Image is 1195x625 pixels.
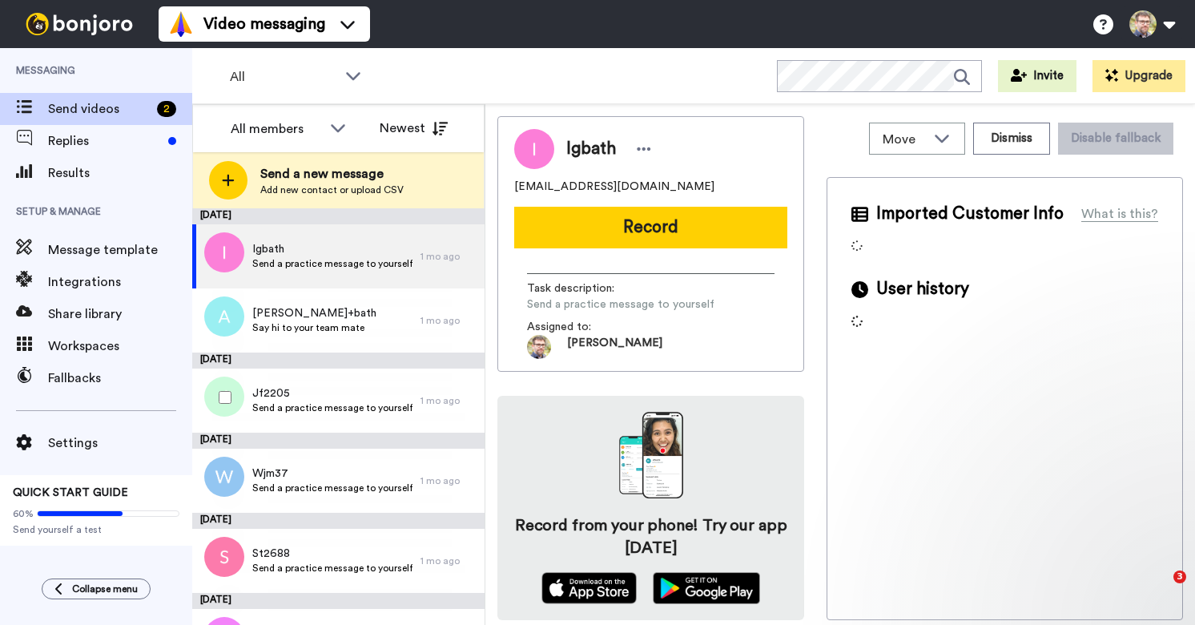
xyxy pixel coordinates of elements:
span: [EMAIL_ADDRESS][DOMAIN_NAME] [514,179,714,195]
span: Collapse menu [72,583,138,595]
div: [DATE] [192,593,485,609]
div: [DATE] [192,353,485,369]
span: Replies [48,131,162,151]
img: w.png [204,457,244,497]
span: Send yourself a test [13,523,179,536]
span: Task description : [527,280,639,296]
span: Imported Customer Info [876,202,1064,226]
span: Video messaging [203,13,325,35]
span: Integrations [48,272,192,292]
span: Send a practice message to yourself [252,562,412,575]
div: All members [231,119,322,139]
span: All [230,67,337,87]
span: Add new contact or upload CSV [260,183,404,196]
span: Igbath [566,137,616,161]
button: Collapse menu [42,579,151,599]
span: User history [876,277,969,301]
img: 7e2daa62-4f3d-4c9e-88af-db540ccd6bbc-1751972221.jpg [527,335,551,359]
span: Say hi to your team mate [252,321,376,334]
img: bj-logo-header-white.svg [19,13,139,35]
span: Send a practice message to yourself [252,257,412,270]
span: QUICK START GUIDE [13,487,128,498]
span: Workspaces [48,337,192,356]
span: 60% [13,507,34,520]
div: 1 mo ago [420,474,477,487]
button: Dismiss [973,123,1050,155]
img: playstore [653,572,761,604]
span: 3 [1173,571,1186,583]
button: Disable fallback [1058,123,1173,155]
div: 1 mo ago [420,394,477,407]
div: [DATE] [192,513,485,529]
button: Record [514,207,787,248]
span: Jf2205 [252,385,412,401]
img: appstore [541,572,637,604]
button: Invite [998,60,1076,92]
img: a.png [204,296,244,337]
div: What is this? [1081,204,1158,224]
span: Send a practice message to yourself [252,482,412,494]
button: Newest [368,112,460,144]
img: i.png [204,232,244,272]
div: 1 mo ago [420,250,477,263]
span: [PERSON_NAME] [567,335,662,359]
span: Message template [48,240,192,260]
span: Send a new message [260,164,404,183]
img: vm-color.svg [168,11,194,37]
iframe: Intercom live chat [1141,571,1179,609]
span: Results [48,163,192,183]
div: 1 mo ago [420,554,477,567]
span: Wjm37 [252,466,412,482]
button: Upgrade [1092,60,1185,92]
span: Assigned to: [527,319,639,335]
span: St2688 [252,546,412,562]
span: Send videos [48,99,151,119]
span: Send a practice message to yourself [527,296,714,312]
div: 1 mo ago [420,314,477,327]
h4: Record from your phone! Try our app [DATE] [513,514,788,559]
img: Image of Igbath [514,129,554,169]
div: 2 [157,101,176,117]
span: [PERSON_NAME]+bath [252,305,376,321]
span: Move [883,130,926,149]
span: Send a practice message to yourself [252,401,412,414]
span: Igbath [252,241,412,257]
span: Fallbacks [48,369,192,388]
div: [DATE] [192,433,485,449]
span: Settings [48,433,192,453]
img: s.png [204,537,244,577]
img: download [619,412,683,498]
span: Share library [48,304,192,324]
div: [DATE] [192,208,485,224]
